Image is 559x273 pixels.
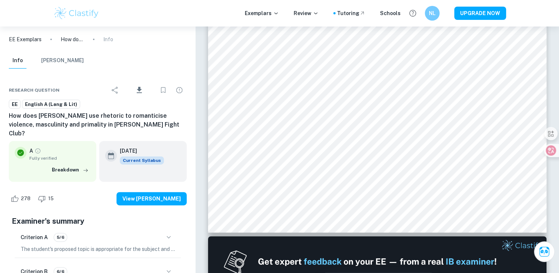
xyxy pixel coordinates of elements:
button: NL [425,6,440,21]
a: Tutoring [337,9,365,17]
h6: Criterion A [21,233,48,241]
button: UPGRADE NOW [454,7,506,20]
span: Current Syllabus [120,156,164,164]
div: This exemplar is based on the current syllabus. Feel free to refer to it for inspiration/ideas wh... [120,156,164,164]
p: The student's proposed topic is appropriate for the subject and category, and the material, text,... [21,245,175,253]
img: Clastify logo [53,6,100,21]
button: Help and Feedback [406,7,419,19]
p: Info [103,35,113,43]
h6: How does [PERSON_NAME] use rhetoric to romanticise violence, masculinity and primality in [PERSON... [9,111,187,138]
span: 278 [17,195,35,202]
p: How does [PERSON_NAME] use rhetoric to romanticise violence, masculinity and primality in [PERSON... [61,35,84,43]
button: Ask Clai [534,241,555,262]
h6: [DATE] [120,147,158,155]
span: 5/6 [54,234,67,241]
button: Breakdown [50,164,90,175]
span: English A (Lang & Lit) [22,101,80,108]
a: English A (Lang & Lit) [22,100,80,109]
div: Share [108,83,122,97]
p: A [29,147,33,155]
span: Fully verified [29,155,90,162]
p: Exemplars [245,9,279,17]
h5: Examiner's summary [12,216,184,227]
div: Dislike [36,193,58,205]
a: Grade fully verified [35,148,41,154]
div: Like [9,193,35,205]
p: Review [294,9,319,17]
a: Schools [380,9,401,17]
span: Research question [9,87,60,93]
h6: NL [428,9,436,17]
span: 15 [44,195,58,202]
div: Bookmark [156,83,171,97]
div: Download [124,81,154,100]
button: View [PERSON_NAME] [117,192,187,205]
a: EE Exemplars [9,35,42,43]
button: [PERSON_NAME] [41,53,84,69]
a: EE [9,100,21,109]
div: Report issue [172,83,187,97]
span: EE [9,101,20,108]
button: Info [9,53,26,69]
